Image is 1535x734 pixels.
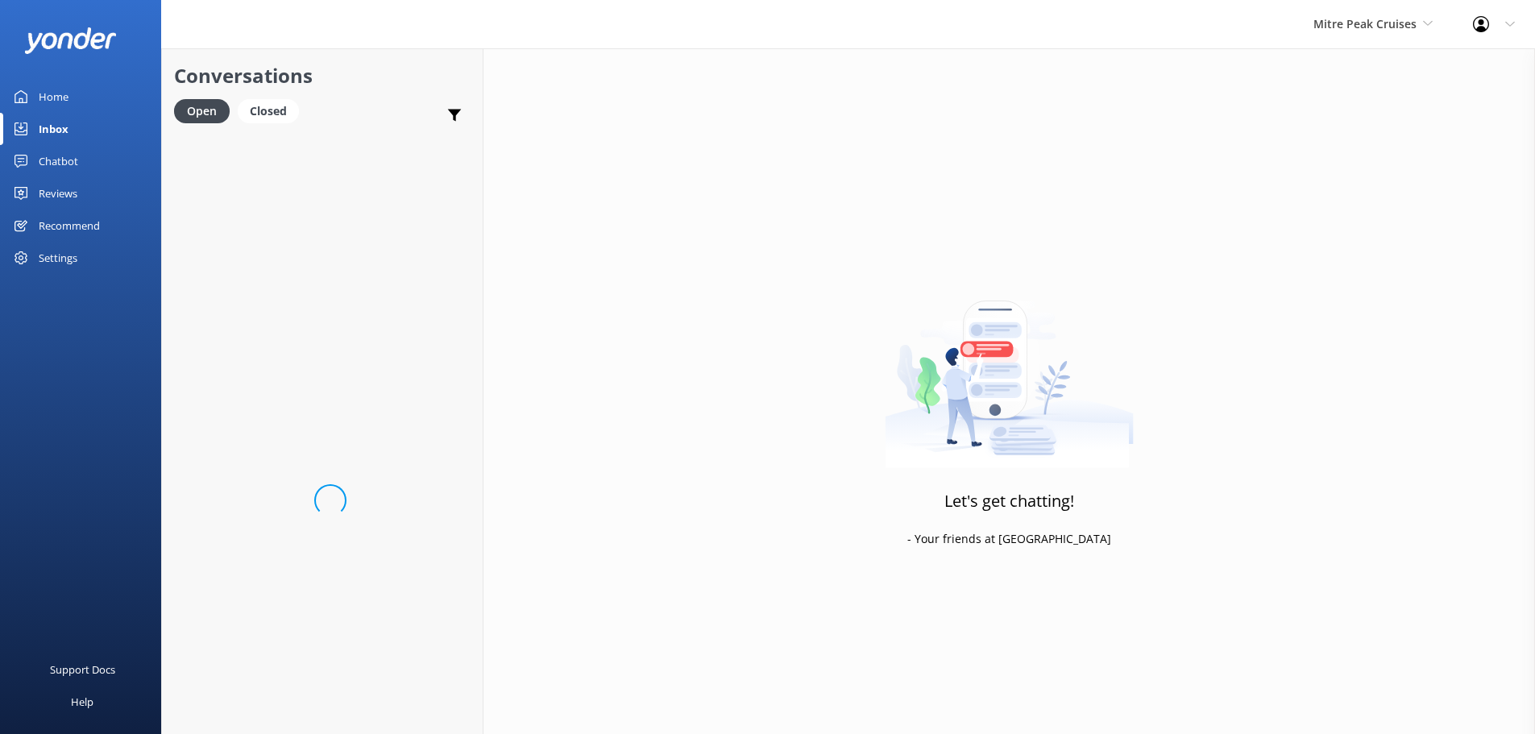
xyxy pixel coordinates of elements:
[50,653,115,686] div: Support Docs
[174,60,471,91] h2: Conversations
[39,177,77,209] div: Reviews
[39,113,68,145] div: Inbox
[907,530,1111,548] p: - Your friends at [GEOGRAPHIC_DATA]
[1313,16,1417,31] span: Mitre Peak Cruises
[24,27,117,54] img: yonder-white-logo.png
[39,145,78,177] div: Chatbot
[39,242,77,274] div: Settings
[885,267,1134,468] img: artwork of a man stealing a conversation from at giant smartphone
[238,102,307,119] a: Closed
[39,81,68,113] div: Home
[174,99,230,123] div: Open
[238,99,299,123] div: Closed
[944,488,1074,514] h3: Let's get chatting!
[174,102,238,119] a: Open
[39,209,100,242] div: Recommend
[71,686,93,718] div: Help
